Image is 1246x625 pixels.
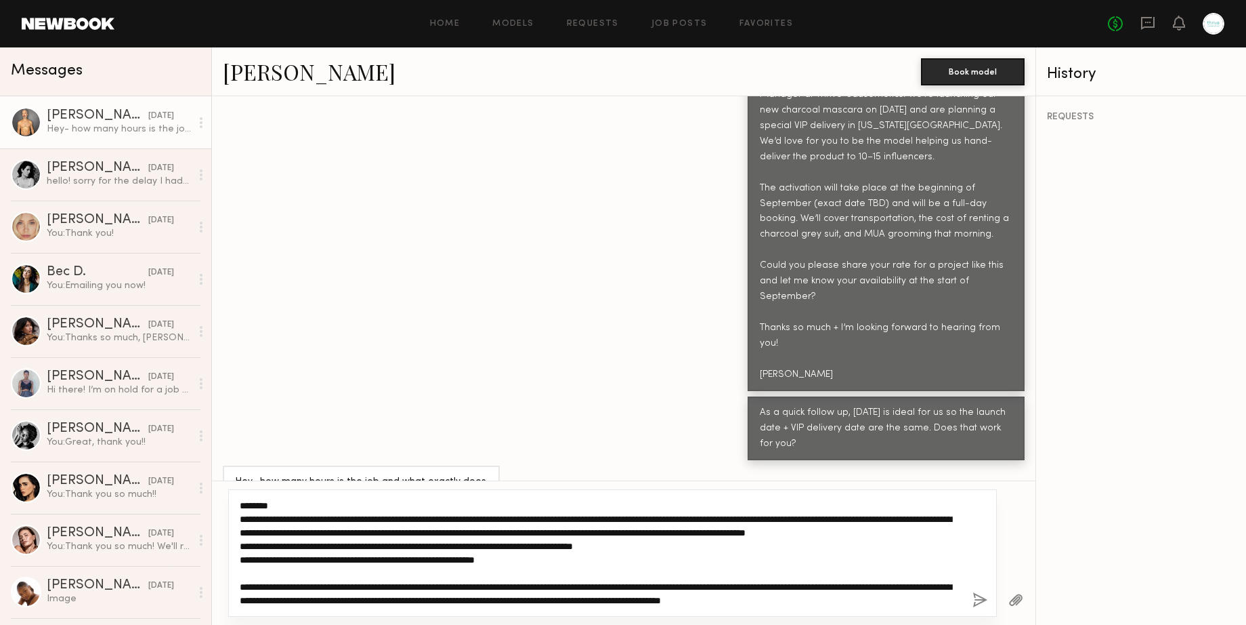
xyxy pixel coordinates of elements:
[47,175,191,188] div: hello! sorry for the delay I had an issue with my account. here you go: [URL][DOMAIN_NAME] please...
[47,540,191,553] div: You: Thank you so much! We'll review and be back shortly!
[47,227,191,240] div: You: Thank you!
[739,20,793,28] a: Favorites
[651,20,708,28] a: Job Posts
[1047,113,1237,122] div: REQUESTS
[148,475,174,488] div: [DATE]
[148,266,174,279] div: [DATE]
[47,123,191,136] div: Hey- how many hours is the job and what exactly does it entail? My day rate is typically around [...
[47,331,191,344] div: You: Thanks so much, [PERSON_NAME]!
[47,161,148,175] div: [PERSON_NAME]
[760,41,1012,383] div: Hi [PERSON_NAME], My name is [PERSON_NAME], and I’m the Influencer + PR Manager at Thrive Causeme...
[47,436,191,449] div: You: Great, thank you!!
[47,370,148,384] div: [PERSON_NAME]
[47,266,148,279] div: Bec D.
[47,579,148,592] div: [PERSON_NAME]
[921,65,1025,77] a: Book model
[492,20,534,28] a: Models
[47,109,148,123] div: [PERSON_NAME]
[47,318,148,331] div: [PERSON_NAME]
[47,592,191,605] div: Image
[430,20,460,28] a: Home
[1047,66,1237,82] div: History
[148,423,174,436] div: [DATE]
[148,319,174,331] div: [DATE]
[47,279,191,292] div: You: Emailing you now!
[47,488,191,501] div: You: Thank you so much!!
[148,214,174,227] div: [DATE]
[148,527,174,540] div: [DATE]
[148,110,174,123] div: [DATE]
[47,475,148,488] div: [PERSON_NAME]
[148,162,174,175] div: [DATE]
[223,57,395,86] a: [PERSON_NAME]
[47,214,148,227] div: [PERSON_NAME]
[567,20,619,28] a: Requests
[148,371,174,384] div: [DATE]
[47,422,148,436] div: [PERSON_NAME]
[760,405,1012,452] div: As a quick follow up, [DATE] is ideal for us so the launch date + VIP delivery date are the same....
[921,58,1025,85] button: Book model
[148,580,174,592] div: [DATE]
[47,384,191,397] div: Hi there! I’m on hold for a job for the 13th I believe I will know if I’m working that by [DATE],...
[11,63,83,79] span: Messages
[235,475,488,521] div: Hey- how many hours is the job and what exactly does it entail? My day rate is typically around [...
[47,527,148,540] div: [PERSON_NAME]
